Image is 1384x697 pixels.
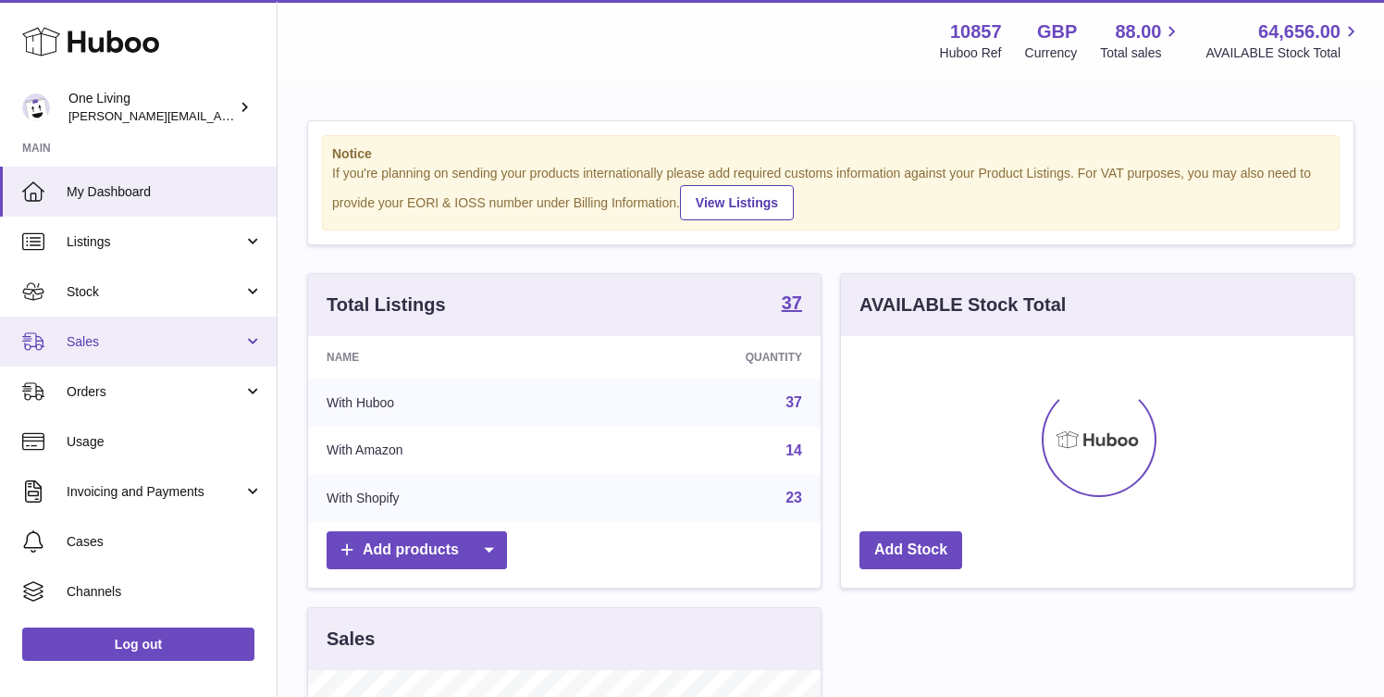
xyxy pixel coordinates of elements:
[308,379,588,427] td: With Huboo
[22,628,254,661] a: Log out
[782,293,802,312] strong: 37
[1205,44,1362,62] span: AVAILABLE Stock Total
[1258,19,1341,44] span: 64,656.00
[1100,19,1182,62] a: 88.00 Total sales
[67,383,243,401] span: Orders
[332,145,1329,163] strong: Notice
[68,108,371,123] span: [PERSON_NAME][EMAIL_ADDRESS][DOMAIN_NAME]
[859,531,962,569] a: Add Stock
[327,292,446,317] h3: Total Listings
[859,292,1066,317] h3: AVAILABLE Stock Total
[782,293,802,316] a: 37
[308,474,588,522] td: With Shopify
[332,165,1329,220] div: If you're planning on sending your products internationally please add required customs informati...
[308,427,588,475] td: With Amazon
[1037,19,1077,44] strong: GBP
[22,93,50,121] img: Jessica@oneliving.com
[67,333,243,351] span: Sales
[67,183,263,201] span: My Dashboard
[1025,44,1078,62] div: Currency
[68,90,235,125] div: One Living
[1100,44,1182,62] span: Total sales
[67,233,243,251] span: Listings
[67,283,243,301] span: Stock
[308,336,588,379] th: Name
[67,433,263,451] span: Usage
[950,19,1002,44] strong: 10857
[680,185,794,220] a: View Listings
[67,533,263,551] span: Cases
[785,442,802,458] a: 14
[327,627,375,652] h3: Sales
[327,531,507,569] a: Add products
[67,583,263,601] span: Channels
[588,336,821,379] th: Quantity
[785,394,802,410] a: 37
[1205,19,1362,62] a: 64,656.00 AVAILABLE Stock Total
[940,44,1002,62] div: Huboo Ref
[1115,19,1161,44] span: 88.00
[67,483,243,501] span: Invoicing and Payments
[785,490,802,505] a: 23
